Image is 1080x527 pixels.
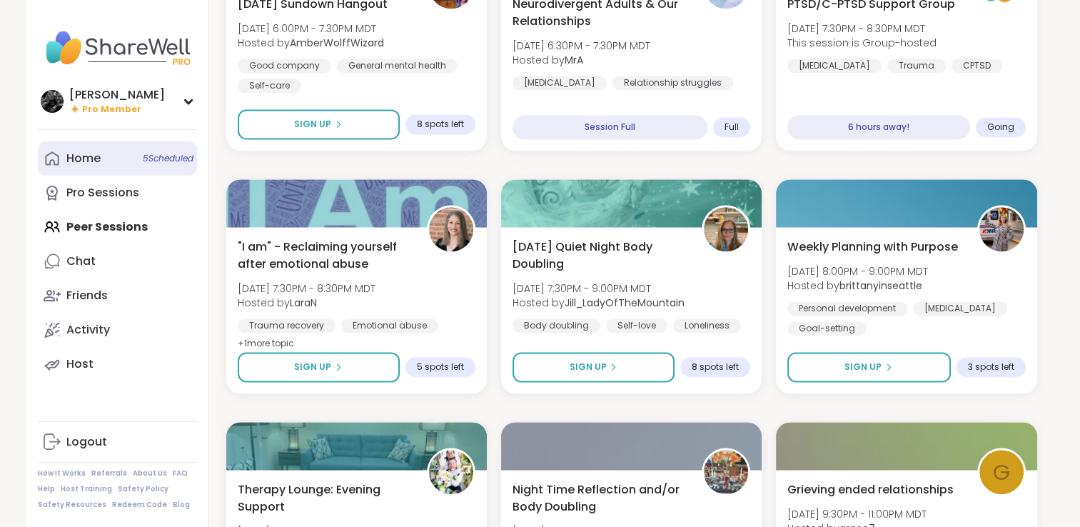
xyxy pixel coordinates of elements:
[66,254,96,269] div: Chat
[787,59,882,73] div: [MEDICAL_DATA]
[38,500,106,510] a: Safety Resources
[238,109,400,139] button: Sign Up
[238,36,384,50] span: Hosted by
[38,176,197,210] a: Pro Sessions
[91,468,127,478] a: Referrals
[66,185,139,201] div: Pro Sessions
[66,356,94,372] div: Host
[238,352,400,382] button: Sign Up
[513,53,650,67] span: Hosted by
[341,318,438,333] div: Emotional abuse
[238,318,335,333] div: Trauma recovery
[979,207,1024,251] img: brittanyinseattle
[143,153,193,164] span: 5 Scheduled
[133,468,167,478] a: About Us
[993,456,1010,489] span: g
[987,121,1014,133] span: Going
[290,296,317,310] b: LaraN
[513,352,675,382] button: Sign Up
[787,115,969,139] div: 6 hours away!
[887,59,946,73] div: Trauma
[66,288,108,303] div: Friends
[41,90,64,113] img: Alan_N
[787,36,937,50] span: This session is Group-hosted
[692,361,739,373] span: 8 spots left
[787,239,958,256] span: Weekly Planning with Purpose
[38,23,197,73] img: ShareWell Nav Logo
[38,313,197,347] a: Activity
[513,76,607,90] div: [MEDICAL_DATA]
[294,118,331,131] span: Sign Up
[38,468,86,478] a: How It Works
[569,361,606,373] span: Sign Up
[290,36,384,50] b: AmberWolffWizard
[673,318,741,333] div: Loneliness
[513,239,686,273] span: [DATE] Quiet Night Body Doubling
[787,507,927,521] span: [DATE] 9:30PM - 11:00PM MDT
[38,141,197,176] a: Home5Scheduled
[513,281,685,296] span: [DATE] 7:30PM - 9:00PM MDT
[66,151,101,166] div: Home
[839,278,922,293] b: brittanyinseattle
[513,115,707,139] div: Session Full
[38,278,197,313] a: Friends
[844,361,882,373] span: Sign Up
[173,500,190,510] a: Blog
[787,352,950,382] button: Sign Up
[238,481,411,516] span: Therapy Lounge: Evening Support
[787,481,954,498] span: Grieving ended relationships
[612,76,733,90] div: Relationship struggles
[513,481,686,516] span: Night Time Reflection and/or Body Doubling
[913,301,1007,316] div: [MEDICAL_DATA]
[69,87,165,103] div: [PERSON_NAME]
[417,361,464,373] span: 5 spots left
[38,244,197,278] a: Chat
[787,301,907,316] div: Personal development
[238,239,411,273] span: "I am" - Reclaiming yourself after emotional abuse
[513,296,685,310] span: Hosted by
[238,296,375,310] span: Hosted by
[337,59,458,73] div: General mental health
[238,281,375,296] span: [DATE] 7:30PM - 8:30PM MDT
[725,121,739,133] span: Full
[112,500,167,510] a: Redeem Code
[61,484,112,494] a: Host Training
[66,434,107,450] div: Logout
[238,79,301,93] div: Self-care
[704,207,748,251] img: Jill_LadyOfTheMountain
[294,361,331,373] span: Sign Up
[429,450,473,494] img: Jessiegirl0719
[82,104,141,116] span: Pro Member
[429,207,473,251] img: LaraN
[38,425,197,459] a: Logout
[38,347,197,381] a: Host
[417,119,464,130] span: 8 spots left
[787,278,928,293] span: Hosted by
[513,318,600,333] div: Body doubling
[238,21,384,36] span: [DATE] 6:00PM - 7:30PM MDT
[787,21,937,36] span: [DATE] 7:30PM - 8:30PM MDT
[606,318,667,333] div: Self-love
[66,322,110,338] div: Activity
[787,264,928,278] span: [DATE] 8:00PM - 9:00PM MDT
[704,450,748,494] img: Steven6560
[118,484,168,494] a: Safety Policy
[38,484,55,494] a: Help
[968,361,1014,373] span: 3 spots left
[565,296,685,310] b: Jill_LadyOfTheMountain
[787,321,867,336] div: Goal-setting
[513,39,650,53] span: [DATE] 6:30PM - 7:30PM MDT
[173,468,188,478] a: FAQ
[952,59,1002,73] div: CPTSD
[238,59,331,73] div: Good company
[565,53,583,67] b: MrA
